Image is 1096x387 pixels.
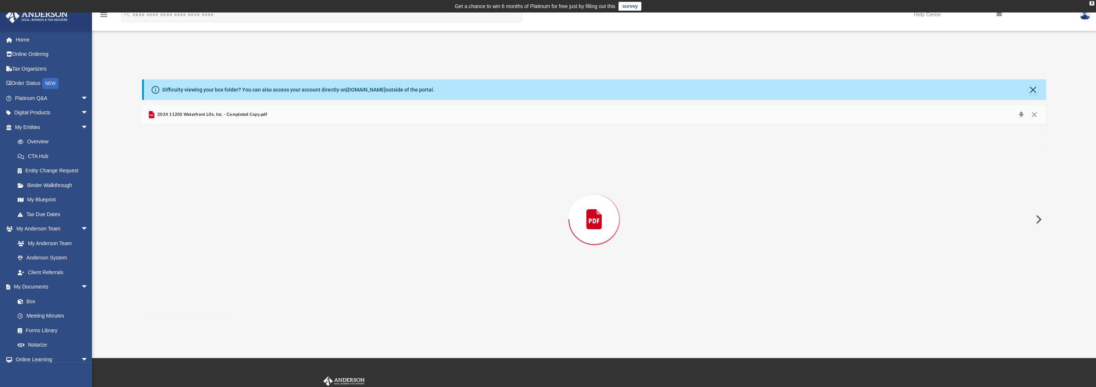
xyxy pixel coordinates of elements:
span: arrow_drop_down [81,352,96,367]
a: Online Ordering [5,47,99,62]
i: menu [99,10,108,19]
img: User Pic [1079,9,1090,20]
a: Platinum Q&Aarrow_drop_down [5,91,99,105]
a: Notarize [10,338,96,352]
a: CTA Hub [10,149,99,164]
span: arrow_drop_down [81,280,96,295]
a: Digital Productsarrow_drop_down [5,105,99,120]
a: Tax Organizers [5,61,99,76]
button: Download [1015,110,1028,120]
span: arrow_drop_down [81,105,96,121]
i: search [123,10,131,18]
img: Anderson Advisors Platinum Portal [322,376,366,386]
button: Close [1028,110,1041,120]
a: Order StatusNEW [5,76,99,91]
span: 2024 1120S Waterfront Life, Inc. - Completed Copy.pdf [156,111,267,118]
div: close [1089,1,1094,6]
div: Get a chance to win 6 months of Platinum for free just by filling out this [455,2,616,11]
a: My Anderson Team [10,236,92,251]
span: arrow_drop_down [81,120,96,135]
a: Box [10,294,92,309]
a: Entity Change Request [10,164,99,178]
a: Overview [10,135,99,149]
a: My Entitiesarrow_drop_down [5,120,99,135]
div: NEW [42,78,58,89]
a: Tax Due Dates [10,207,99,222]
a: Client Referrals [10,265,96,280]
a: Binder Walkthrough [10,178,99,193]
button: Next File [1030,209,1046,230]
div: Difficulty viewing your box folder? You can also access your account directly on outside of the p... [162,86,434,94]
a: Forms Library [10,323,92,338]
a: My Documentsarrow_drop_down [5,280,96,294]
span: arrow_drop_down [81,91,96,106]
a: My Anderson Teamarrow_drop_down [5,222,96,236]
a: menu [99,14,108,19]
button: Close [1028,85,1038,95]
a: My Blueprint [10,193,96,207]
a: Online Learningarrow_drop_down [5,352,96,367]
img: Anderson Advisors Platinum Portal [3,9,70,23]
a: [DOMAIN_NAME] [346,87,385,93]
div: Preview [142,105,1046,314]
a: survey [618,2,641,11]
span: arrow_drop_down [81,222,96,237]
a: Meeting Minutes [10,309,96,323]
a: Anderson System [10,251,96,265]
a: Home [5,32,99,47]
